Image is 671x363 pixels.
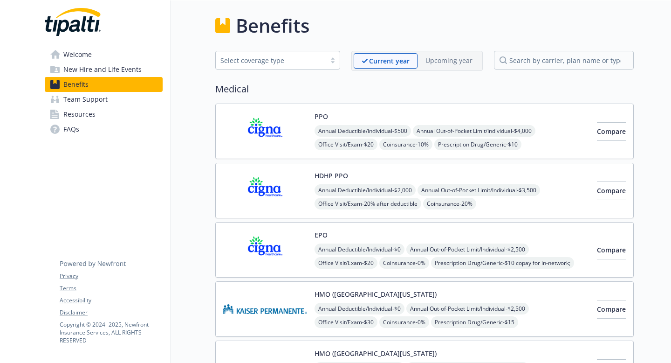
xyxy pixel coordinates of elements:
a: Welcome [45,47,163,62]
img: CIGNA carrier logo [223,112,307,151]
p: Copyright © 2024 - 2025 , Newfront Insurance Services, ALL RIGHTS RESERVED [60,321,162,344]
button: PPO [315,112,328,121]
span: FAQs [63,122,79,137]
span: Annual Deductible/Individual - $500 [315,125,411,137]
a: Terms [60,284,162,293]
span: New Hire and Life Events [63,62,142,77]
p: Current year [369,56,410,66]
span: Office Visit/Exam - $20 [315,257,377,269]
button: Compare [597,181,626,200]
img: CIGNA carrier logo [223,230,307,270]
button: HMO ([GEOGRAPHIC_DATA][US_STATE]) [315,289,437,299]
span: Coinsurance - 0% [379,316,429,328]
span: Compare [597,186,626,195]
a: Benefits [45,77,163,92]
span: Office Visit/Exam - 20% after deductible [315,198,421,209]
span: Compare [597,127,626,136]
h2: Medical [215,82,634,96]
button: EPO [315,230,328,240]
span: Office Visit/Exam - $30 [315,316,377,328]
span: Upcoming year [418,53,480,69]
button: Compare [597,122,626,141]
h1: Benefits [236,12,309,40]
a: Disclaimer [60,308,162,317]
button: HMO ([GEOGRAPHIC_DATA][US_STATE]) [315,349,437,358]
a: New Hire and Life Events [45,62,163,77]
span: Compare [597,245,626,254]
img: Kaiser Permanente Insurance Company carrier logo [223,289,307,329]
a: Privacy [60,272,162,280]
span: Annual Deductible/Individual - $2,000 [315,184,416,196]
span: Benefits [63,77,89,92]
span: Office Visit/Exam - $20 [315,139,377,150]
span: Annual Out-of-Pocket Limit/Individual - $2,500 [406,244,529,255]
a: Accessibility [60,296,162,305]
img: CIGNA carrier logo [223,171,307,210]
span: Compare [597,305,626,314]
span: Annual Out-of-Pocket Limit/Individual - $4,000 [413,125,535,137]
span: Coinsurance - 10% [379,139,432,150]
span: Prescription Drug/Generic - $10 [434,139,521,150]
span: Annual Out-of-Pocket Limit/Individual - $2,500 [406,303,529,314]
button: Compare [597,300,626,319]
span: Annual Deductible/Individual - $0 [315,244,404,255]
a: FAQs [45,122,163,137]
div: Select coverage type [220,56,321,65]
span: Coinsurance - 20% [423,198,476,209]
p: Upcoming year [425,56,472,65]
span: Coinsurance - 0% [379,257,429,269]
a: Resources [45,107,163,122]
span: Team Support [63,92,108,107]
button: Compare [597,241,626,259]
input: search by carrier, plan name or type [494,51,634,70]
button: HDHP PPO [315,171,348,181]
span: Prescription Drug/Generic - $10 copay for in-network; [431,257,574,269]
span: Annual Deductible/Individual - $0 [315,303,404,314]
span: Annual Out-of-Pocket Limit/Individual - $3,500 [418,184,540,196]
a: Team Support [45,92,163,107]
span: Welcome [63,47,92,62]
span: Resources [63,107,96,122]
span: Prescription Drug/Generic - $15 [431,316,518,328]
